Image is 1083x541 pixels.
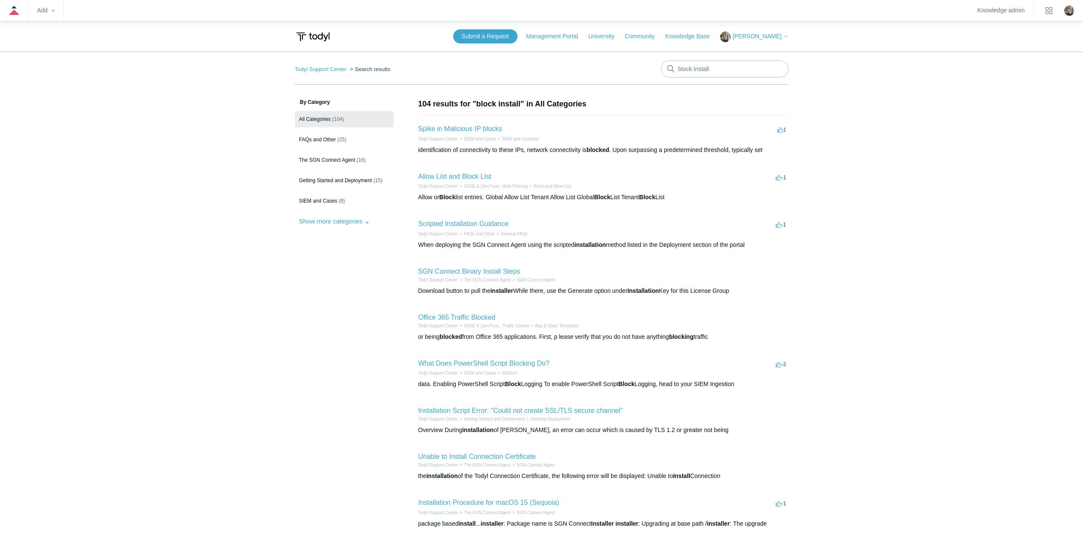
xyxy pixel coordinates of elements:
[481,520,504,527] em: installer
[418,472,789,481] div: the of the Todyl Connection Certificate, the following error will be displayed: Unable to Connection
[418,499,560,506] a: Installation Procedure for macOS 15 (Sequoia)
[464,417,525,421] a: Getting Started and Deployment
[418,323,458,328] a: Todyl Support Center
[1064,6,1074,16] img: user avatar
[418,426,789,435] div: Overview During of [PERSON_NAME], an error can occur which is caused by TLS 1.2 or greater not being
[418,277,458,283] li: Todyl Support Center
[418,231,458,237] li: Todyl Support Center
[295,132,394,148] a: FAQs and Other (25)
[505,381,521,387] em: Block
[777,126,786,133] span: 1
[295,193,394,209] a: SIEM and Cases (8)
[625,32,663,41] a: Community
[418,184,458,189] a: Todyl Support Center
[464,323,529,328] a: SASE & ZeroTrust - Traffic Control
[418,314,496,321] a: Office 365 Traffic Blocked
[418,286,789,295] div: Download button to pull the While there, use the Generate option under Key for this License Group
[464,371,496,375] a: SIEM and Cases
[458,416,525,422] li: Getting Started and Deployment
[502,371,517,375] a: SIEMv2
[977,8,1025,13] a: Knowledge admin
[535,323,579,328] a: App & SaaS Templates
[418,510,458,515] a: Todyl Support Center
[458,323,529,329] li: SASE & ZeroTrust - Traffic Control
[464,278,511,282] a: The SGN Connect Agent
[534,184,571,189] a: Block and Allow List
[464,232,494,236] a: FAQs and Other
[500,232,527,236] a: General FAQs
[299,116,331,122] span: All Categories
[295,66,349,72] li: Todyl Support Center
[464,463,511,467] a: The SGN Connect Agent
[669,333,694,340] em: blocking
[418,268,520,275] a: SGN Connect Binary Install Steps
[517,463,555,467] a: SGN Connect Agent
[627,287,659,294] em: Installation
[418,416,458,422] li: Todyl Support Center
[528,183,571,189] li: Block and Allow List
[458,510,511,516] li: The SGN Connect Agent
[299,157,355,163] span: The SGN Connect Agent
[418,453,536,460] a: Unable to Install Connection Certificate
[418,173,491,180] a: Allow List and Block List
[776,361,786,367] span: -2
[1064,6,1074,16] zd-hc-trigger: Click your profile icon to open the profile menu
[587,146,609,153] em: blocked
[588,32,623,41] a: University
[37,8,55,13] zd-hc-trigger: Add
[418,323,458,329] li: Todyl Support Center
[418,98,789,110] h1: 104 results for "block install" in All Categories
[418,407,623,414] a: Installation Script Error: "Could not create SSL/TLS secure channel"
[418,240,789,249] div: When deploying the SGN Connect Agent using the scripted method listed in the Deployment section o...
[462,427,494,433] em: installation
[496,136,539,142] li: SIEM and Incidents
[418,510,458,516] li: Todyl Support Center
[295,98,394,106] h3: By Category
[418,360,550,367] a: What Does PowerShell Script Blocking Do?
[418,193,789,202] div: Allow or list entries. Global Allow List Tenant Allow List Global List Tenant List
[665,32,718,41] a: Knowledge Base
[339,198,345,204] span: (8)
[639,194,655,200] em: Block
[418,137,458,141] a: Todyl Support Center
[490,287,513,294] em: installer
[517,278,555,282] a: SGN Connect Agent
[348,66,390,72] li: Search results
[526,32,586,41] a: Management Portal
[511,277,555,283] li: SGN Connect Agent
[529,323,579,329] li: App & SaaS Templates
[615,520,638,527] em: installer
[496,370,517,376] li: SIEMv2
[517,510,555,515] a: SGN Connect Agent
[458,520,475,527] em: install
[418,380,789,389] div: data. Enabling PowerShell Script Logging To enable PowerShell Script Logging, head to your SIEM I...
[418,332,789,341] div: or being from Office 365 applications. First, p lease verify that you do not have anything traffic
[511,462,555,468] li: SGN Connect Agent
[426,472,458,479] em: installation
[418,519,789,528] div: package based ... : Package name is SGN Connect : Upgrading at base path / : The upgrade
[661,60,789,77] input: Search
[776,500,786,507] span: -1
[418,183,458,189] li: Todyl Support Center
[295,111,394,127] a: All Categories (104)
[776,221,786,228] span: -1
[418,463,458,467] a: Todyl Support Center
[591,520,614,527] em: Installer
[574,241,606,248] em: installation
[418,278,458,282] a: Todyl Support Center
[439,194,455,200] em: Block
[618,381,634,387] em: Block
[299,198,337,204] span: SIEM and Cases
[418,370,458,376] li: Todyl Support Center
[594,194,610,200] em: Block
[295,29,331,45] img: Todyl Support Center Help Center home page
[337,137,346,143] span: (25)
[531,417,570,421] a: Desktop Deployment
[673,472,690,479] em: Install
[458,231,494,237] li: FAQs and Other
[776,174,786,180] span: -1
[458,277,511,283] li: The SGN Connect Agent
[502,137,539,141] a: SIEM and Incidents
[418,417,458,421] a: Todyl Support Center
[511,510,555,516] li: SGN Connect Agent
